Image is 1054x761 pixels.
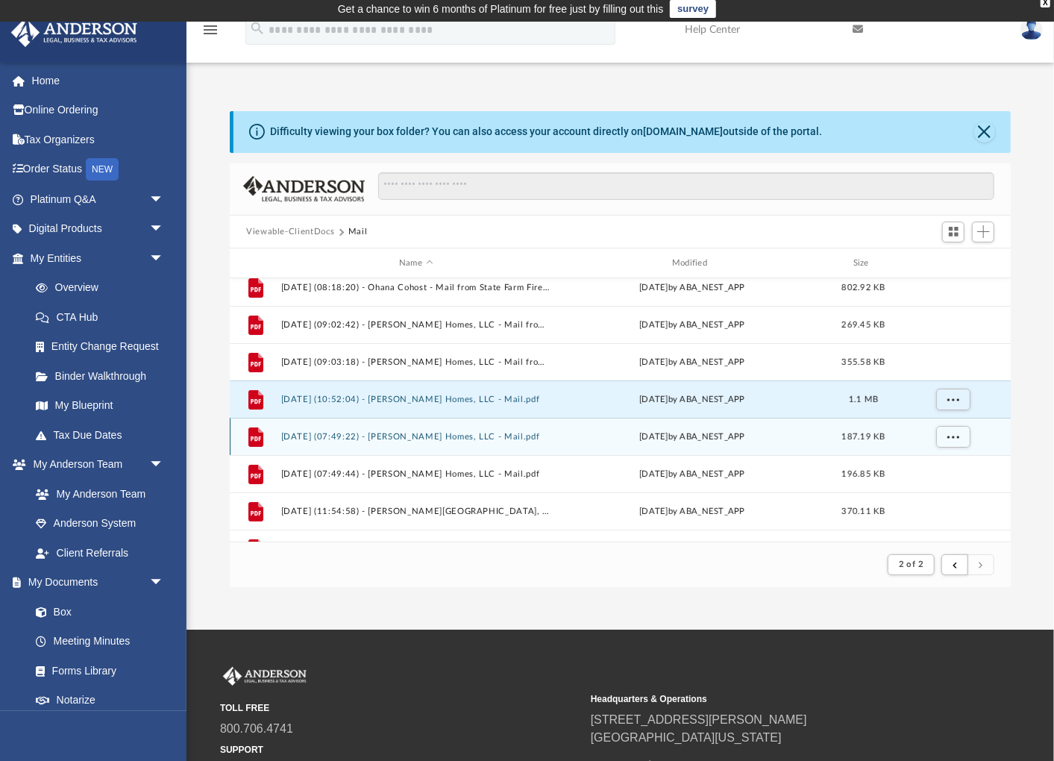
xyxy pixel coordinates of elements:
[270,124,822,140] div: Difficulty viewing your box folder? You can also access your account directly on outside of the p...
[10,95,186,125] a: Online Ordering
[281,469,551,479] button: [DATE] (07:49:44) - [PERSON_NAME] Homes, LLC - Mail.pdf
[591,692,951,706] small: Headquarters & Operations
[557,257,827,270] div: Modified
[21,332,186,362] a: Entity Change Request
[86,158,119,181] div: NEW
[10,214,186,244] a: Digital Productsarrow_drop_down
[21,479,172,509] a: My Anderson Team
[21,686,179,715] a: Notarize
[21,656,172,686] a: Forms Library
[378,172,994,201] input: Search files and folders
[974,122,995,143] button: Close
[21,627,179,657] a: Meeting Minutes
[281,432,551,442] button: [DATE] (07:49:22) - [PERSON_NAME] Homes, LLC - Mail.pdf
[348,225,368,239] button: Mail
[841,321,885,329] span: 269.45 KB
[21,509,179,539] a: Anderson System
[149,450,179,480] span: arrow_drop_down
[557,319,827,332] div: [DATE] by ABA_NEST_APP
[220,743,580,757] small: SUPPORT
[557,505,827,519] div: [DATE] by ABA_NEST_APP
[21,361,186,391] a: Binder Walkthrough
[557,393,827,407] div: [DATE] by ABA_NEST_APP
[246,225,334,239] button: Viewable-ClientDocs
[841,358,885,366] span: 355.58 KB
[21,302,186,332] a: CTA Hub
[900,257,1004,270] div: id
[841,507,885,516] span: 370.11 KB
[10,450,179,480] a: My Anderson Teamarrow_drop_down
[220,701,580,715] small: TOLL FREE
[21,391,179,421] a: My Blueprint
[10,154,186,185] a: Order StatusNEW
[10,184,186,214] a: Platinum Q&Aarrow_drop_down
[21,538,179,568] a: Client Referrals
[149,184,179,215] span: arrow_drop_down
[201,28,219,39] a: menu
[149,568,179,598] span: arrow_drop_down
[557,430,827,444] div: [DATE] by ABA_NEST_APP
[591,713,807,726] a: [STREET_ADDRESS][PERSON_NAME]
[841,284,885,292] span: 802.92 KB
[899,560,923,569] span: 2 of 2
[643,125,723,137] a: [DOMAIN_NAME]
[10,125,186,154] a: Tax Organizers
[21,597,172,627] a: Box
[236,257,274,270] div: id
[936,389,970,411] button: More options
[1020,19,1043,40] img: User Pic
[220,667,310,686] img: Anderson Advisors Platinum Portal
[591,731,782,744] a: [GEOGRAPHIC_DATA][US_STATE]
[7,18,142,47] img: Anderson Advisors Platinum Portal
[10,568,179,598] a: My Documentsarrow_drop_down
[281,357,551,367] button: [DATE] (09:03:18) - [PERSON_NAME] Homes, LLC - Mail from PAU HANA HOMES LLC.pdf
[220,722,293,735] a: 800.706.4741
[281,507,551,516] button: [DATE] (11:54:58) - [PERSON_NAME][GEOGRAPHIC_DATA], LLC - Mail.pdf
[888,554,935,575] button: 2 of 2
[149,243,179,274] span: arrow_drop_down
[557,468,827,481] div: [DATE] by ABA_NEST_APP
[936,426,970,448] button: More options
[281,320,551,330] button: [DATE] (09:02:42) - [PERSON_NAME] Homes, LLC - Mail from PAU HANA HOMES LLC.pdf
[942,222,964,242] button: Switch to Grid View
[849,395,879,404] span: 1.1 MB
[834,257,894,270] div: Size
[201,21,219,39] i: menu
[841,470,885,478] span: 196.85 KB
[972,222,994,242] button: Add
[230,278,1011,542] div: grid
[841,433,885,441] span: 187.19 KB
[557,281,827,295] div: [DATE] by ABA_NEST_APP
[281,395,551,404] button: [DATE] (10:52:04) - [PERSON_NAME] Homes, LLC - Mail.pdf
[149,214,179,245] span: arrow_drop_down
[281,283,551,292] button: [DATE] (08:18:20) - Ohana Cohost - Mail from State Farm Fire and Casualty Company.pdf
[280,257,550,270] div: Name
[557,356,827,369] div: [DATE] by ABA_NEST_APP
[21,420,186,450] a: Tax Due Dates
[10,66,186,95] a: Home
[10,243,186,273] a: My Entitiesarrow_drop_down
[249,20,266,37] i: search
[21,273,186,303] a: Overview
